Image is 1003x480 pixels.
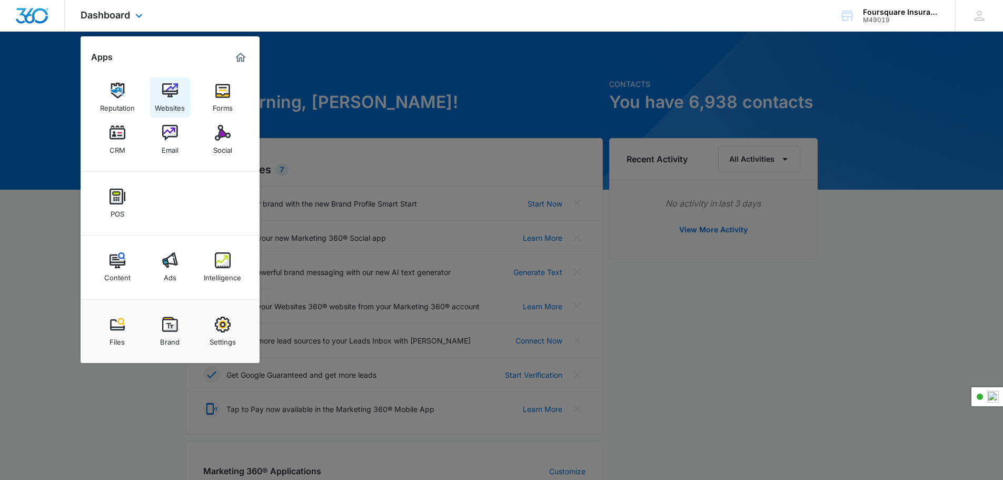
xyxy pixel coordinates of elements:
a: Files [97,311,137,351]
div: POS [111,204,124,218]
a: Email [150,120,190,160]
div: Forms [213,99,233,112]
a: Content [97,247,137,287]
a: CRM [97,120,137,160]
a: POS [97,183,137,223]
h2: Apps [91,52,113,62]
div: Brand [160,332,180,346]
div: Ads [164,268,176,282]
a: Settings [203,311,243,351]
a: Forms [203,77,243,117]
div: Settings [210,332,236,346]
div: Social [213,141,232,154]
a: Websites [150,77,190,117]
div: account id [863,16,940,24]
div: Email [162,141,178,154]
div: CRM [110,141,125,154]
div: account name [863,8,940,16]
div: Intelligence [204,268,241,282]
a: Marketing 360® Dashboard [232,49,249,66]
span: Dashboard [81,9,130,21]
div: Content [104,268,131,282]
a: Intelligence [203,247,243,287]
a: Reputation [97,77,137,117]
div: Websites [155,99,185,112]
a: Ads [150,247,190,287]
div: Reputation [100,99,135,112]
a: Brand [150,311,190,351]
div: Files [110,332,125,346]
a: Social [203,120,243,160]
